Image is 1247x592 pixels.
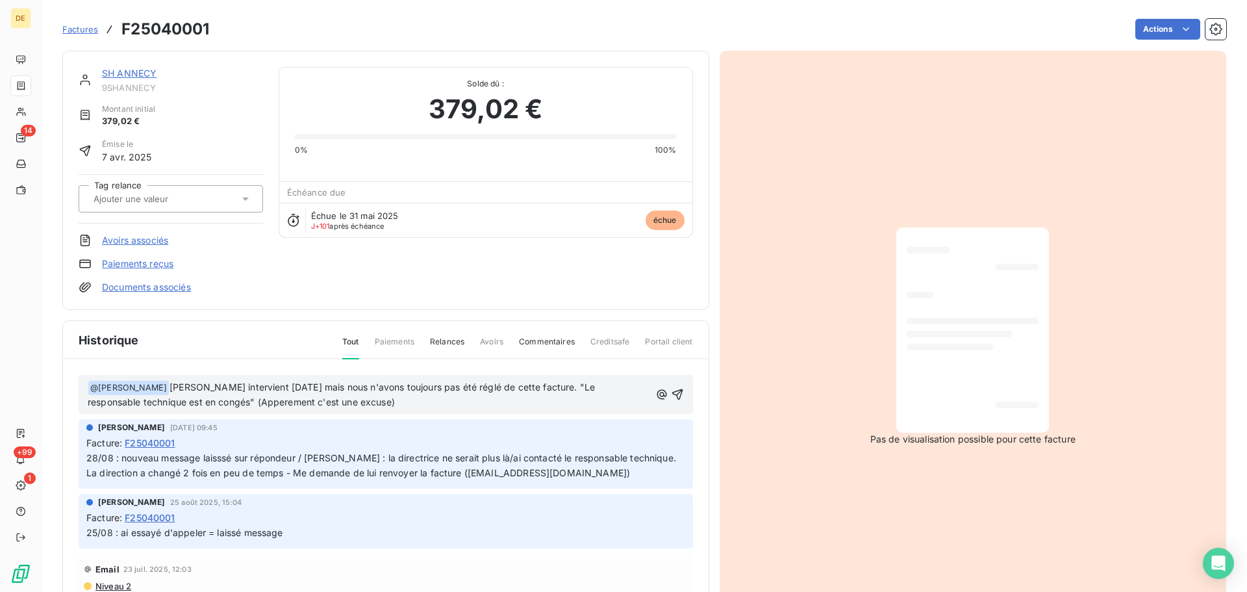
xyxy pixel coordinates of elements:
[86,511,122,524] span: Facture :
[88,381,598,408] span: [PERSON_NAME] intervient [DATE] mais nous n'avons toujours pas été réglé de cette facture. "Le re...
[86,452,679,478] span: 28/08 : nouveau message laisssé sur répondeur / [PERSON_NAME] : la directrice ne serait plus là/a...
[102,83,263,93] span: 9SHANNECY
[102,281,191,294] a: Documents associés
[125,511,175,524] span: F25040001
[10,563,31,584] img: Logo LeanPay
[21,125,36,136] span: 14
[295,78,677,90] span: Solde dû :
[79,331,139,349] span: Historique
[123,565,192,573] span: 23 juil. 2025, 12:03
[98,496,165,508] span: [PERSON_NAME]
[102,115,155,128] span: 379,02 €
[14,446,36,458] span: +99
[590,336,630,358] span: Creditsafe
[519,336,575,358] span: Commentaires
[375,336,414,358] span: Paiements
[94,581,131,591] span: Niveau 2
[311,211,399,221] span: Échue le 31 mai 2025
[10,8,31,29] div: DE
[311,222,330,231] span: J+101
[1135,19,1200,40] button: Actions
[95,564,120,574] span: Email
[645,336,692,358] span: Portail client
[295,144,308,156] span: 0%
[170,424,218,431] span: [DATE] 09:45
[1203,548,1234,579] div: Open Intercom Messenger
[170,498,242,506] span: 25 août 2025, 15:04
[870,433,1076,446] span: Pas de visualisation possible pour cette facture
[62,24,98,34] span: Factures
[125,436,175,450] span: F25040001
[480,336,503,358] span: Avoirs
[121,18,209,41] h3: F25040001
[287,187,346,198] span: Échéance due
[430,336,464,358] span: Relances
[102,257,173,270] a: Paiements reçus
[342,336,359,359] span: Tout
[98,422,165,433] span: [PERSON_NAME]
[102,68,157,79] a: SH ANNECY
[102,138,152,150] span: Émise le
[311,222,384,230] span: après échéance
[429,90,542,129] span: 379,02 €
[102,103,155,115] span: Montant initial
[88,381,169,396] span: @ [PERSON_NAME]
[62,23,98,36] a: Factures
[102,234,168,247] a: Avoirs associés
[86,527,283,538] span: 25/08 : ai essayé d'appeler = laissé message
[24,472,36,484] span: 1
[646,211,685,230] span: échue
[92,193,223,205] input: Ajouter une valeur
[655,144,677,156] span: 100%
[86,436,122,450] span: Facture :
[102,150,152,164] span: 7 avr. 2025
